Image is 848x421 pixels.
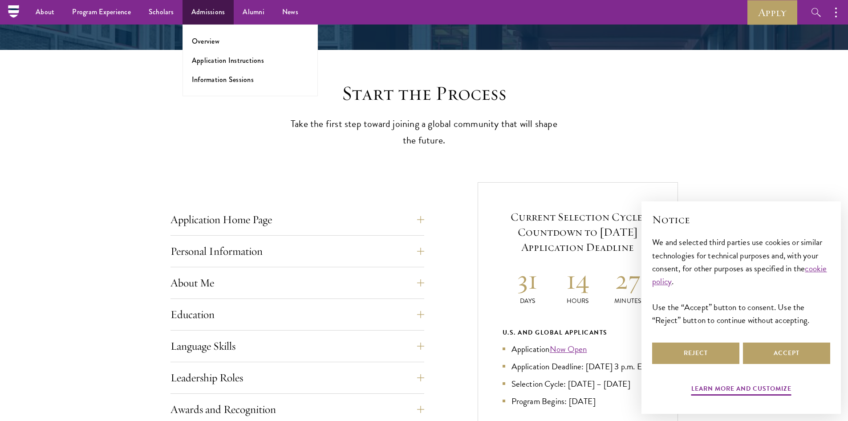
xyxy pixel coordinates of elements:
[170,209,424,230] button: Application Home Page
[503,377,653,390] li: Selection Cycle: [DATE] – [DATE]
[503,327,653,338] div: U.S. and Global Applicants
[652,262,827,288] a: cookie policy
[170,367,424,388] button: Leadership Roles
[170,399,424,420] button: Awards and Recognition
[552,263,603,296] h2: 14
[550,343,587,356] a: Now Open
[170,304,424,325] button: Education
[652,343,739,364] button: Reject
[170,335,424,357] button: Language Skills
[552,296,603,306] p: Hours
[286,81,562,106] h2: Start the Process
[170,272,424,294] button: About Me
[503,395,653,408] li: Program Begins: [DATE]
[192,55,264,65] a: Application Instructions
[286,116,562,149] p: Take the first step toward joining a global community that will shape the future.
[691,383,791,397] button: Learn more and customize
[503,360,653,373] li: Application Deadline: [DATE] 3 p.m. EDT
[652,212,830,227] h2: Notice
[170,241,424,262] button: Personal Information
[503,343,653,356] li: Application
[743,343,830,364] button: Accept
[192,74,254,85] a: Information Sessions
[603,296,653,306] p: Minutes
[503,296,553,306] p: Days
[503,209,653,255] h5: Current Selection Cycle: Countdown to [DATE] Application Deadline
[192,36,219,46] a: Overview
[503,263,553,296] h2: 31
[652,236,830,326] div: We and selected third parties use cookies or similar technologies for technical purposes and, wit...
[603,263,653,296] h2: 27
